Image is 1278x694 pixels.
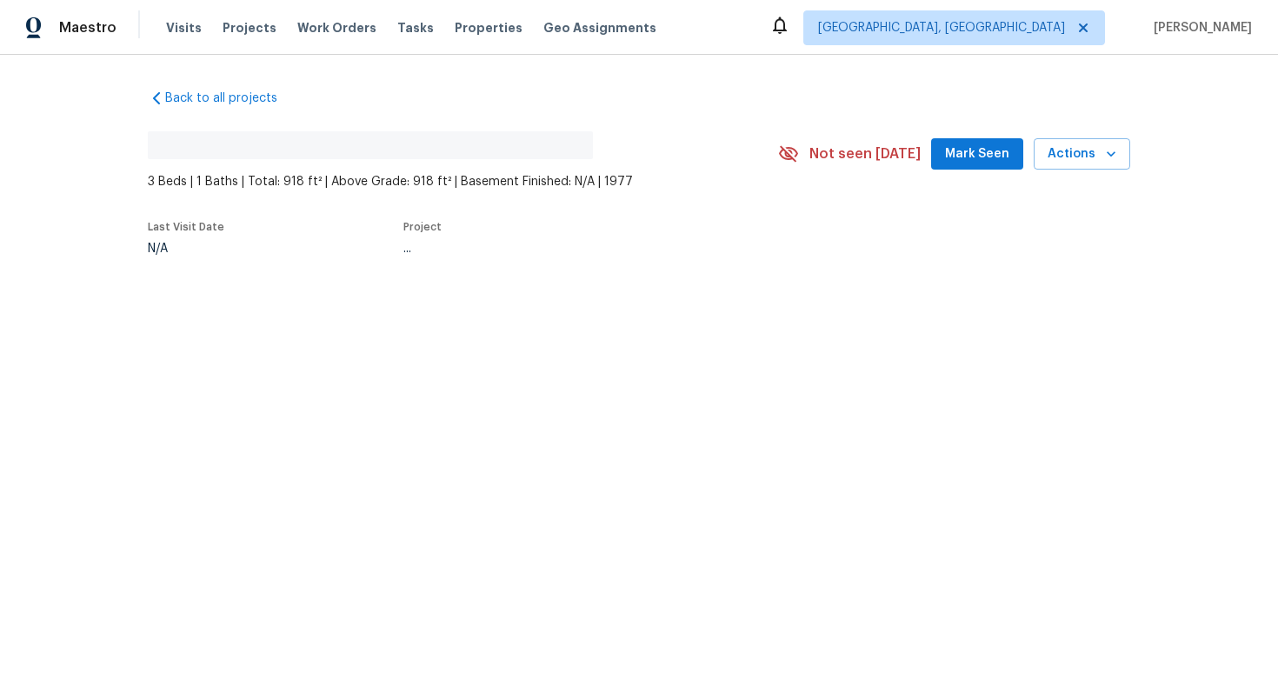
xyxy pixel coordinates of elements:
div: N/A [148,243,224,255]
span: 3 Beds | 1 Baths | Total: 918 ft² | Above Grade: 918 ft² | Basement Finished: N/A | 1977 [148,173,778,190]
span: Projects [223,19,276,37]
a: Back to all projects [148,90,315,107]
span: Actions [1048,143,1116,165]
button: Mark Seen [931,138,1023,170]
span: Work Orders [297,19,376,37]
span: Project [403,222,442,232]
span: Mark Seen [945,143,1009,165]
span: Maestro [59,19,116,37]
span: Not seen [DATE] [809,145,921,163]
span: Tasks [397,22,434,34]
span: [GEOGRAPHIC_DATA], [GEOGRAPHIC_DATA] [818,19,1065,37]
span: Visits [166,19,202,37]
span: Properties [455,19,523,37]
div: ... [403,243,737,255]
span: Last Visit Date [148,222,224,232]
span: [PERSON_NAME] [1147,19,1252,37]
span: Geo Assignments [543,19,656,37]
button: Actions [1034,138,1130,170]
